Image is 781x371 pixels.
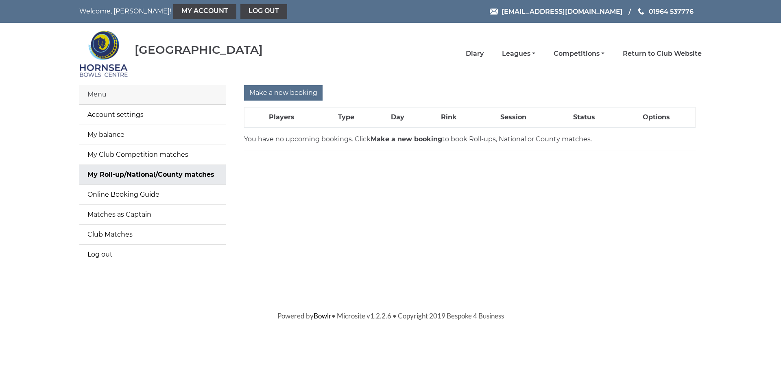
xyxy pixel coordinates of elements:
[466,49,484,58] a: Diary
[637,7,694,17] a: Phone us 01964 537776
[502,49,535,58] a: Leagues
[173,4,236,19] a: My Account
[490,9,498,15] img: Email
[79,205,226,224] a: Matches as Captain
[79,4,332,19] nav: Welcome, [PERSON_NAME]!
[319,108,373,128] th: Type
[79,185,226,204] a: Online Booking Guide
[314,312,332,320] a: Bowlr
[649,7,694,15] span: 01964 537776
[617,108,696,128] th: Options
[277,312,504,320] span: Powered by • Microsite v1.2.2.6 • Copyright 2019 Bespoke 4 Business
[244,134,696,144] p: You have no upcoming bookings. Click to book Roll-ups, National or County matches.
[490,7,623,17] a: Email [EMAIL_ADDRESS][DOMAIN_NAME]
[638,8,644,15] img: Phone us
[422,108,476,128] th: Rink
[79,25,128,82] img: Hornsea Bowls Centre
[244,108,319,128] th: Players
[79,225,226,244] a: Club Matches
[554,49,604,58] a: Competitions
[79,85,226,105] div: Menu
[623,49,702,58] a: Return to Club Website
[502,7,623,15] span: [EMAIL_ADDRESS][DOMAIN_NAME]
[240,4,287,19] a: Log out
[371,135,442,143] strong: Make a new booking
[551,108,617,128] th: Status
[476,108,551,128] th: Session
[79,245,226,264] a: Log out
[79,145,226,165] a: My Club Competition matches
[135,44,263,56] div: [GEOGRAPHIC_DATA]
[79,165,226,184] a: My Roll-up/National/County matches
[79,125,226,145] a: My balance
[244,85,323,101] input: Make a new booking
[79,105,226,125] a: Account settings
[373,108,422,128] th: Day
